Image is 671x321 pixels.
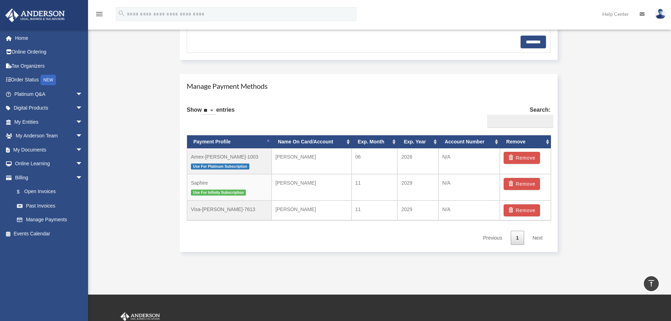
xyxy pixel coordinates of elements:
th: Account Number: activate to sort column ascending [439,135,500,148]
td: Saphire [187,174,272,200]
img: Anderson Advisors Platinum Portal [3,8,67,22]
td: 2026 [397,148,438,174]
td: 11 [352,174,398,200]
td: [PERSON_NAME] [272,174,352,200]
span: $ [21,187,24,196]
a: Online Ordering [5,45,93,59]
td: N/A [439,174,500,200]
img: User Pic [655,9,666,19]
th: Exp. Month: activate to sort column ascending [352,135,398,148]
th: Exp. Year: activate to sort column ascending [397,135,438,148]
span: Use For Infinity Subscription [191,190,246,196]
span: arrow_drop_down [76,143,90,157]
td: Visa-[PERSON_NAME]-7613 [187,200,272,220]
a: Events Calendar [5,227,93,241]
span: arrow_drop_down [76,129,90,143]
h4: Manage Payment Methods [187,81,551,91]
span: arrow_drop_down [76,157,90,171]
a: Home [5,31,93,45]
a: Billingarrow_drop_down [5,171,93,185]
td: [PERSON_NAME] [272,148,352,174]
input: Search: [487,115,553,128]
a: Platinum Q&Aarrow_drop_down [5,87,93,101]
td: N/A [439,148,500,174]
a: Next [527,231,548,245]
button: Remove [504,204,540,216]
td: 06 [352,148,398,174]
a: My Anderson Teamarrow_drop_down [5,129,93,143]
span: Use For Platinum Subscription [191,163,249,169]
a: Online Learningarrow_drop_down [5,157,93,171]
select: Showentries [202,107,216,115]
a: Digital Productsarrow_drop_down [5,101,93,115]
a: 1 [511,231,524,245]
a: My Entitiesarrow_drop_down [5,115,93,129]
label: Search: [484,105,551,128]
i: vertical_align_top [647,279,656,288]
a: Tax Organizers [5,59,93,73]
label: Show entries [187,105,235,122]
td: N/A [439,200,500,220]
button: Remove [504,178,540,190]
a: vertical_align_top [644,276,659,291]
td: [PERSON_NAME] [272,200,352,220]
a: $Open Invoices [10,185,93,199]
td: 2029 [397,200,438,220]
i: search [118,10,125,17]
th: Payment Profile: activate to sort column descending [187,135,272,148]
th: Name On Card/Account: activate to sort column ascending [272,135,352,148]
i: menu [95,10,104,18]
div: NEW [41,75,56,85]
td: 2029 [397,174,438,200]
a: Previous [478,231,507,245]
a: Manage Payments [10,213,90,227]
td: Amex-[PERSON_NAME]-1003 [187,148,272,174]
a: menu [95,12,104,18]
span: arrow_drop_down [76,101,90,116]
a: Order StatusNEW [5,73,93,87]
td: 11 [352,200,398,220]
a: My Documentsarrow_drop_down [5,143,93,157]
span: arrow_drop_down [76,87,90,101]
button: Remove [504,152,540,164]
span: arrow_drop_down [76,115,90,129]
span: arrow_drop_down [76,171,90,185]
th: Remove: activate to sort column ascending [500,135,551,148]
a: Past Invoices [10,199,93,213]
